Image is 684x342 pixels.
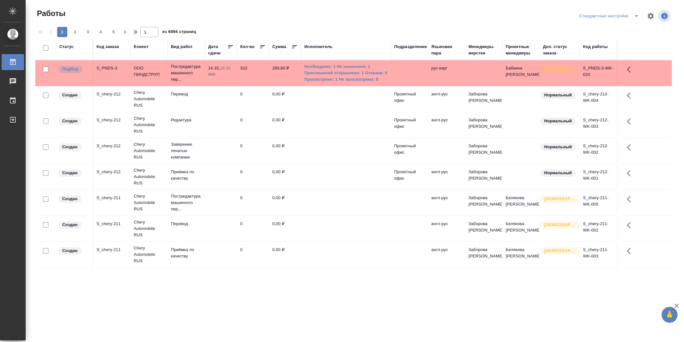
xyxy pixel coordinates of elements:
[469,44,499,56] div: Менеджеры верстки
[580,269,617,292] td: S_chery-211-WK-004
[171,117,202,123] p: Редактура
[272,44,286,50] div: Сумма
[469,91,499,104] p: Заборова [PERSON_NAME]
[108,27,119,37] button: 5
[171,221,202,227] p: Перевод
[304,44,333,50] div: Исполнитель
[97,247,127,253] div: S_chery-211
[83,27,93,37] button: 3
[59,44,74,50] div: Статус
[469,117,499,130] p: Заборова [PERSON_NAME]
[237,140,269,162] td: 0
[208,44,227,56] div: Дата сдачи
[269,114,301,136] td: 0,00 ₽
[171,44,193,50] div: Вид работ
[643,8,658,24] span: Настроить таблицу
[580,243,617,266] td: S_chery-211-WK-003
[134,193,165,212] p: Chery Automobile RUS
[428,114,465,136] td: англ-рус
[623,269,638,285] button: Здесь прячутся важные кнопки
[623,140,638,155] button: Здесь прячутся важные кнопки
[623,88,638,103] button: Здесь прячутся важные кнопки
[62,66,78,72] p: Подбор
[502,217,540,240] td: Белякова [PERSON_NAME]
[544,66,576,72] p: [DEMOGRAPHIC_DATA]
[544,92,572,98] p: Нормальный
[544,170,572,176] p: Нормальный
[240,44,255,50] div: Кол-во
[623,166,638,181] button: Здесь прячутся важные кнопки
[502,62,540,84] td: Бабкина [PERSON_NAME]
[578,11,643,21] div: split button
[428,269,465,292] td: англ-рус
[97,221,127,227] div: S_chery-211
[469,195,499,208] p: Заборова [PERSON_NAME]
[269,217,301,240] td: 0,00 ₽
[97,117,127,123] div: S_chery-212
[58,65,89,74] div: Можно подбирать исполнителей
[134,141,165,160] p: Chery Automobile RUS
[97,65,127,71] div: S_PNDS-3
[237,114,269,136] td: 0
[97,195,127,201] div: S_chery-211
[58,195,89,203] div: Заказ еще не согласован с клиентом, искать исполнителей рано
[237,166,269,188] td: 0
[580,166,617,188] td: S_chery-212-WK-001
[469,221,499,233] p: Заборова [PERSON_NAME]
[623,243,638,259] button: Здесь прячутся важные кнопки
[237,269,269,292] td: 0
[428,243,465,266] td: англ-рус
[237,88,269,110] td: 0
[469,247,499,259] p: Заборова [PERSON_NAME]
[469,169,499,182] p: Заборова [PERSON_NAME]
[58,221,89,229] div: Заказ еще не согласован с клиентом, искать исполнителей рано
[469,143,499,156] p: Заборова [PERSON_NAME]
[62,118,78,124] p: Создан
[658,10,672,22] span: Посмотреть информацию
[391,166,428,188] td: Проектный офис
[237,62,269,84] td: 322
[428,62,465,84] td: рус-кирг
[96,27,106,37] button: 4
[134,65,165,78] p: ООО ПИНДСТРУП
[662,307,678,323] button: 🙏
[134,89,165,109] p: Chery Automobile RUS
[62,92,78,98] p: Создан
[269,269,301,292] td: 0,00 ₽
[623,191,638,207] button: Здесь прячутся важные кнопки
[506,44,536,56] div: Проектные менеджеры
[544,144,572,150] p: Нормальный
[58,169,89,177] div: Заказ еще не согласован с клиентом, искать исполнителей рано
[97,91,127,97] div: S_chery-212
[544,248,576,254] p: [DEMOGRAPHIC_DATA]
[58,117,89,126] div: Заказ еще не согласован с клиентом, искать исполнителей рано
[237,217,269,240] td: 0
[580,217,617,240] td: S_chery-211-WK-002
[543,44,577,56] div: Доп. статус заказа
[108,29,119,35] span: 5
[70,29,80,35] span: 2
[134,245,165,264] p: Chery Automobile RUS
[35,8,65,19] span: Работы
[544,222,576,228] p: [DEMOGRAPHIC_DATA]
[269,166,301,188] td: 0,00 ₽
[58,91,89,100] div: Заказ еще не согласован с клиентом, искать исполнителей рано
[544,118,572,124] p: Нормальный
[502,243,540,266] td: Белякова [PERSON_NAME]
[269,191,301,214] td: 0,00 ₽
[580,62,617,84] td: S_PNDS-3-WK-020
[580,191,617,214] td: S_chery-211-WK-005
[431,44,462,56] div: Языковая пара
[623,217,638,233] button: Здесь прячутся важные кнопки
[583,44,608,50] div: Код работы
[502,269,540,292] td: Белякова [PERSON_NAME]
[428,217,465,240] td: англ-рус
[269,88,301,110] td: 0,00 ₽
[62,248,78,254] p: Создан
[208,66,220,70] p: 14.10,
[62,222,78,228] p: Создан
[394,44,427,50] div: Подразделение
[171,91,202,97] p: Перевод
[171,193,202,212] p: Постредактура машинного пер...
[97,143,127,149] div: S_chery-212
